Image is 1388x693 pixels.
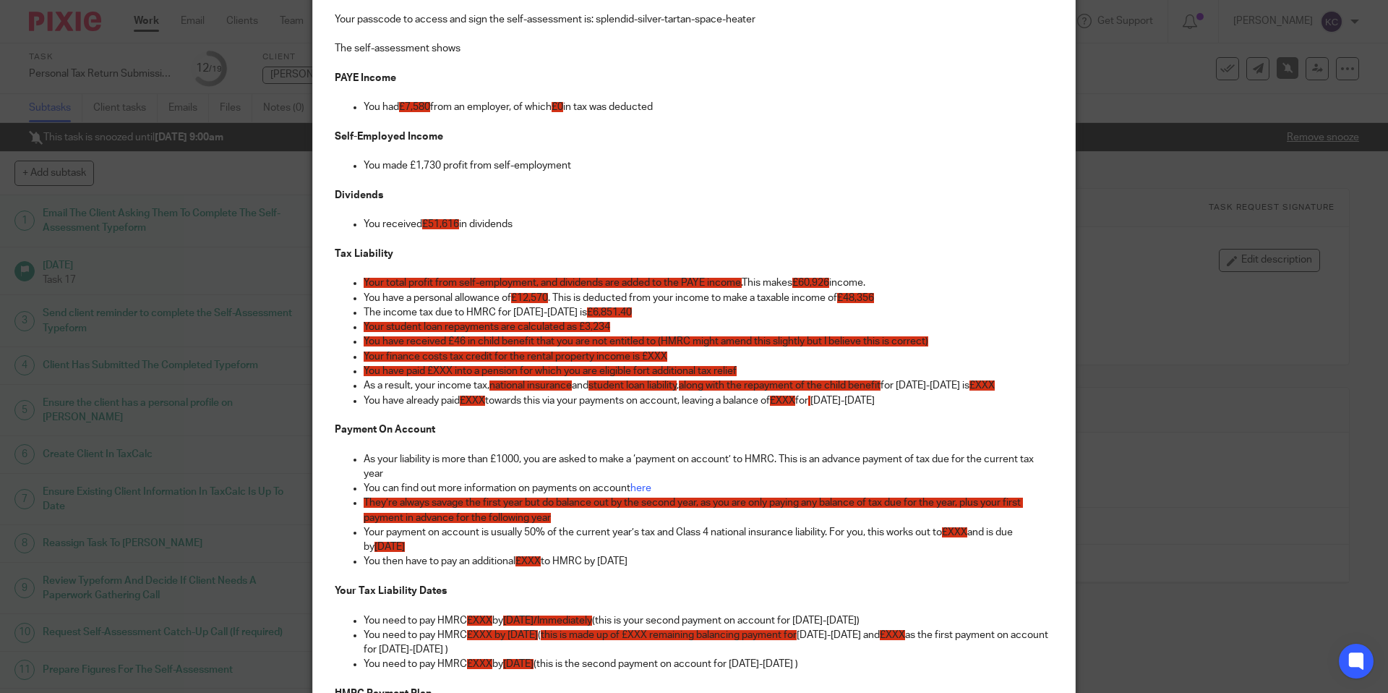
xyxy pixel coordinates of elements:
[364,498,1023,522] span: They’re always savage the first year but do balance out by the second year, as you are only payin...
[515,556,541,566] span: £XXX
[503,616,592,626] span: [DATE]/Immediately
[588,380,677,391] span: student loan liability
[364,481,1053,496] p: You can find out more information on payments on account
[364,452,1053,482] p: As your liability is more than £1000, you are asked to make a ‘payment on account’ to HMRC. This ...
[942,527,967,537] span: £XXX
[364,217,1053,231] p: You received in dividends
[364,305,1053,320] p: The income tax due to HMRC for [DATE]-[DATE] is
[770,396,795,406] span: £XXX
[467,659,492,669] span: £XXX
[335,425,435,435] strong: Payment On Account
[837,293,874,303] span: £48,356
[969,380,995,391] span: £XXX
[792,278,829,288] span: £60,926
[679,380,881,391] span: along with the repayment of the child benefit
[364,278,742,288] span: Your total profit from self-employment, and dividends are added to the PAYE income.
[541,630,797,640] span: this is made up of £XXX remaining balancing payment for
[511,293,548,303] span: £12,570
[364,554,1053,569] p: You then have to pay an additional to HMRC by [DATE]
[467,630,538,640] span: £XXX by [DATE]
[364,657,1053,671] p: You need to pay HMRC by (this is the second payment on account for [DATE]-[DATE] )
[364,525,1053,555] p: Your payment on account is usually 50% of the current year’s tax and Class 4 national insurance l...
[374,542,405,552] span: [DATE]
[880,630,905,640] span: £XXX
[503,659,534,669] span: [DATE]
[467,616,492,626] span: £XXX
[630,483,651,493] a: here
[364,276,1053,290] p: This makes income.
[489,380,572,391] span: national insurance
[335,190,383,200] strong: Dividends
[335,586,447,596] strong: Your Tax Liability Dates
[587,307,632,318] span: £6,851.40
[364,378,1053,393] p: As a result, your income tax, and , for [DATE]-[DATE] is
[364,628,1053,658] p: You need to pay HMRC ( [DATE]-[DATE] and as the first payment on account for [DATE]-[DATE] )
[364,613,1053,628] p: You need to pay HMRC by (this is your second payment on account for [DATE]-[DATE])
[335,249,393,259] strong: Tax Liability
[422,219,459,229] span: £51,616
[364,291,1053,305] p: You have a personal allowance of . This is deducted from your income to make a taxable income of
[364,336,928,346] span: You have received £46 in child benefit that you are not entitled to (HMRC might amend this slight...
[364,366,737,376] span: You have paid £XXX into a pension for which you are eligible fort additional tax relief
[364,394,1053,408] p: You have already paid towards this via your payments on account, leaving a balance of for [DATE]-...
[364,322,610,332] span: Your student loan repayments are calculated as £3,234
[364,352,667,362] span: Your finance costs tax credit for the rental property income is £XXX
[460,396,485,406] span: £XXX
[364,158,1053,173] p: You made £1,730 profit from self-employment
